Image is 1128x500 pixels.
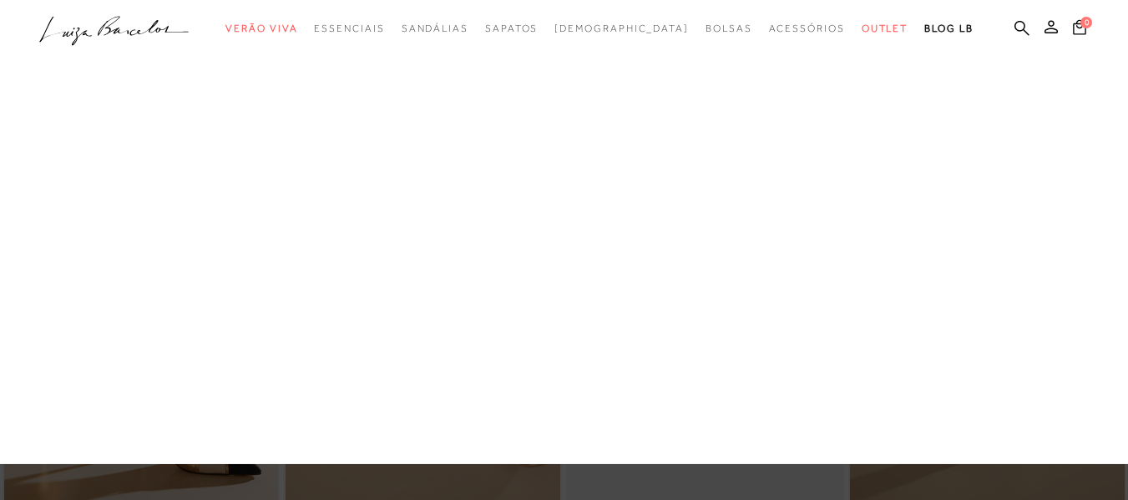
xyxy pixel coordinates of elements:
[314,23,384,34] span: Essenciais
[862,23,908,34] span: Outlet
[225,23,297,34] span: Verão Viva
[314,13,384,44] a: categoryNavScreenReaderText
[769,13,845,44] a: categoryNavScreenReaderText
[769,23,845,34] span: Acessórios
[862,13,908,44] a: categoryNavScreenReaderText
[402,23,468,34] span: Sandálias
[924,23,973,34] span: BLOG LB
[924,13,973,44] a: BLOG LB
[1068,18,1091,41] button: 0
[402,13,468,44] a: categoryNavScreenReaderText
[554,23,689,34] span: [DEMOGRAPHIC_DATA]
[485,13,538,44] a: categoryNavScreenReaderText
[554,13,689,44] a: noSubCategoriesText
[706,13,752,44] a: categoryNavScreenReaderText
[485,23,538,34] span: Sapatos
[225,13,297,44] a: categoryNavScreenReaderText
[706,23,752,34] span: Bolsas
[1080,17,1092,28] span: 0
